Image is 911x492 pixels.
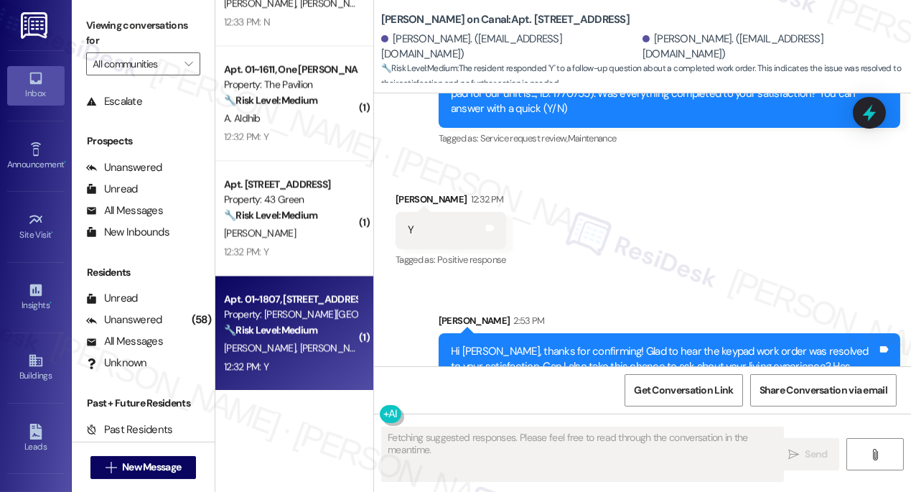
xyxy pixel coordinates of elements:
div: 2:53 PM [510,313,544,328]
div: [PERSON_NAME]. ([EMAIL_ADDRESS][DOMAIN_NAME]) [643,32,900,62]
div: Y [408,223,414,238]
button: Get Conversation Link [625,374,742,407]
i:  [869,449,880,460]
input: All communities [93,52,177,75]
strong: 🔧 Risk Level: Medium [381,62,457,74]
div: [PERSON_NAME] [439,313,900,333]
a: Insights • [7,278,65,317]
span: Share Conversation via email [760,383,887,398]
div: All Messages [86,334,163,349]
span: [PERSON_NAME] [300,341,372,354]
a: Buildings [7,348,65,387]
div: 12:32 PM: Y [224,360,268,373]
button: Share Conversation via email [750,374,897,407]
b: [PERSON_NAME] on Canal: Apt. [STREET_ADDRESS] [381,12,630,27]
div: [PERSON_NAME] [396,192,506,212]
strong: 🔧 Risk Level: Medium [224,323,317,336]
div: [PERSON_NAME]. ([EMAIL_ADDRESS][DOMAIN_NAME]) [381,32,639,62]
span: [PERSON_NAME] [224,341,300,354]
span: • [50,298,52,308]
img: ResiDesk Logo [21,12,50,39]
i:  [788,449,799,460]
div: Tagged as: [396,249,506,270]
div: (58) [188,309,215,331]
div: Hi [PERSON_NAME] and [PERSON_NAME]! I'm checking in on your latest work order (The key pad for ou... [451,70,877,116]
span: : The resident responded 'Y' to a follow-up question about a completed work order. This indicates... [381,61,911,92]
span: Positive response [437,254,506,266]
label: Viewing conversations for [86,14,200,52]
span: Maintenance [568,132,617,144]
div: Past Residents [86,422,173,437]
div: Escalate [86,94,142,109]
a: Leads [7,419,65,458]
div: 12:32 PM [467,192,504,207]
div: Unanswered [86,160,162,175]
i:  [184,58,192,70]
div: Property: The Pavilion [224,77,357,92]
div: 12:33 PM: N [224,15,270,28]
span: New Message [122,460,181,475]
div: Apt. 01~1807, [STREET_ADDRESS][PERSON_NAME] [224,292,357,307]
div: Prospects [72,134,215,149]
div: Property: [PERSON_NAME][GEOGRAPHIC_DATA] [224,307,357,322]
div: Apt. [STREET_ADDRESS] [224,177,357,192]
button: New Message [90,456,197,479]
div: All Messages [86,203,163,218]
div: Tagged as: [439,128,900,149]
a: Inbox [7,66,65,105]
div: Unread [86,182,138,197]
div: Residents [72,265,215,280]
div: Unanswered [86,312,162,328]
span: Get Conversation Link [634,383,733,398]
div: Past + Future Residents [72,396,215,411]
i:  [106,462,116,473]
textarea: To enrich screen reader interactions, please activate Accessibility in Grammarly extension settings [382,427,783,481]
button: Send [777,438,839,470]
span: • [52,228,54,238]
div: 12:32 PM: Y [224,130,268,143]
span: [PERSON_NAME] [224,226,296,239]
div: New Inbounds [86,225,169,240]
span: Service request review , [480,132,568,144]
div: Apt. 01~1611, One [PERSON_NAME] [224,62,357,77]
span: A. Aldhib [224,111,261,124]
div: 12:32 PM: Y [224,245,268,258]
strong: 🔧 Risk Level: Medium [224,208,317,221]
div: Hi [PERSON_NAME], thanks for confirming! Glad to hear the keypad work order was resolved to your ... [451,344,877,390]
a: Site Visit • [7,208,65,246]
span: Send [805,447,828,462]
div: Unread [86,291,138,306]
strong: 🔧 Risk Level: Medium [224,93,317,106]
div: Property: 43 Green [224,192,357,207]
div: Unknown [86,356,147,371]
span: • [64,157,66,167]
